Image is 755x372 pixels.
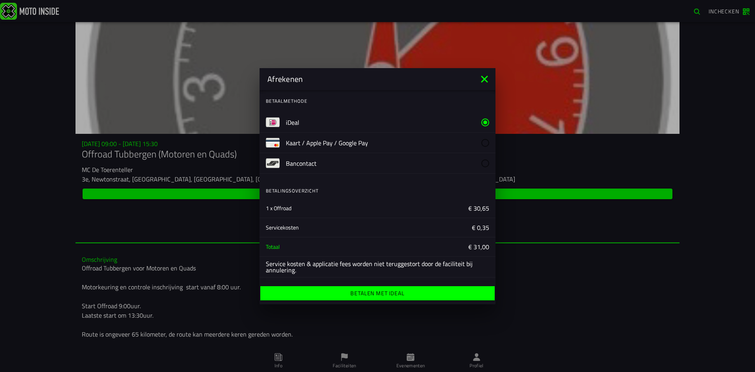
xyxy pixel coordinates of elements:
[266,98,495,105] ion-label: Betaalmethode
[286,133,489,153] ion-radio: Kaart / Apple Pay / Google Pay
[266,261,489,273] ion-label: Service kosten & applicatie fees worden niet teruggestort door de faciliteit bij annulering.
[260,73,478,85] ion-title: Afrekenen
[286,153,489,173] ion-radio: Bancontact
[468,204,489,213] ion-label: € 30,65
[286,112,489,132] ion-radio: iDeal
[266,187,495,194] ion-label: Betalingsoverzicht
[472,223,489,232] ion-label: € 0,35
[266,156,280,170] img: bancontact
[266,204,291,212] ion-text: 1 x Offroad
[266,224,299,231] ion-text: Servicekosten
[266,115,280,129] img: ideal
[350,291,404,296] ion-label: Betalen met iDeal
[266,243,280,251] ion-text: Totaal
[266,136,280,150] img: payment-card
[468,242,489,252] ion-label: € 31,00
